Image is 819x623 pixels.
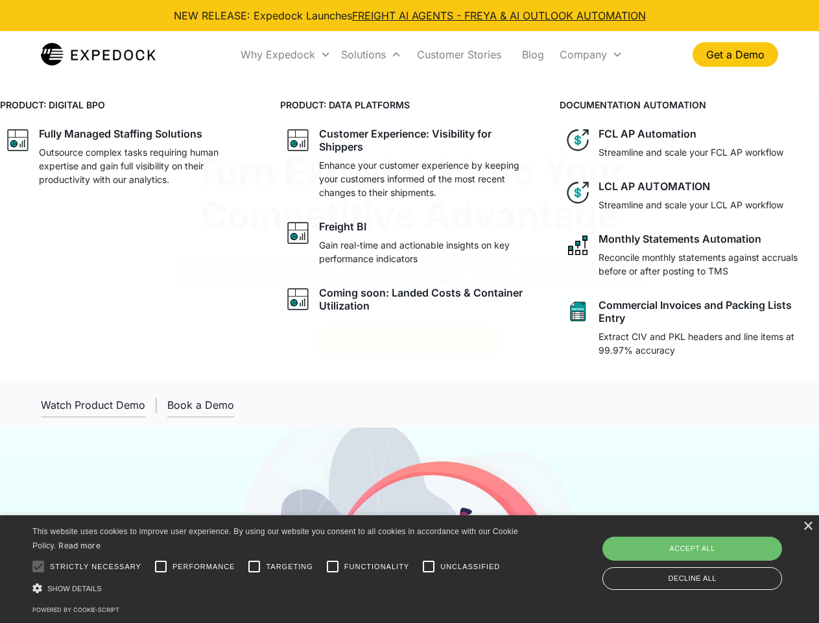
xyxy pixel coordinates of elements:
[172,561,235,572] span: Performance
[599,232,761,245] div: Monthly Statements Automation
[280,281,540,317] a: graph iconComing soon: Landed Costs & Container Utilization
[235,32,336,77] div: Why Expedock
[560,293,819,362] a: sheet iconCommercial Invoices and Packing Lists EntryExtract CIV and PKL headers and line items a...
[603,483,819,623] iframe: Chat Widget
[599,250,814,278] p: Reconcile monthly statements against accruals before or after posting to TMS
[565,127,591,153] img: dollar icon
[341,48,386,61] div: Solutions
[336,32,407,77] div: Solutions
[280,122,540,204] a: graph iconCustomer Experience: Visibility for ShippersEnhance your customer experience by keeping...
[50,561,141,572] span: Strictly necessary
[32,606,119,613] a: Powered by cookie-script
[565,180,591,206] img: dollar icon
[560,227,819,283] a: network like iconMonthly Statements AutomationReconcile monthly statements against accruals befor...
[319,158,534,199] p: Enhance your customer experience by keeping your customers informed of the most recent changes to...
[319,286,534,312] div: Coming soon: Landed Costs & Container Utilization
[599,145,783,159] p: Streamline and scale your FCL AP workflow
[266,561,313,572] span: Targeting
[554,32,628,77] div: Company
[319,220,366,233] div: Freight BI
[280,215,540,271] a: graph iconFreight BIGain real-time and actionable insights on key performance indicators
[41,398,145,411] div: Watch Product Demo
[285,286,311,312] img: graph icon
[319,238,534,265] p: Gain real-time and actionable insights on key performance indicators
[599,330,814,357] p: Extract CIV and PKL headers and line items at 99.97% accuracy
[285,127,311,153] img: graph icon
[560,98,819,112] h4: DOCUMENTATION AUTOMATION
[167,393,234,417] a: Book a Demo
[565,232,591,258] img: network like icon
[599,127,696,140] div: FCL AP Automation
[599,299,814,324] div: Commercial Invoices and Packing Lists Entry
[693,42,778,67] a: Get a Demo
[407,32,512,77] a: Customer Stories
[599,198,783,212] p: Streamline and scale your LCL AP workflow
[39,145,254,186] p: Outsource complex tasks requiring human expertise and gain full visibility on their productivity ...
[58,541,101,550] a: Read more
[174,8,646,23] div: NEW RELEASE: Expedock Launches
[41,393,145,417] a: open lightbox
[344,561,409,572] span: Functionality
[560,48,607,61] div: Company
[5,127,31,153] img: graph icon
[32,527,518,551] span: This website uses cookies to improve user experience. By using our website you consent to all coo...
[319,127,534,153] div: Customer Experience: Visibility for Shippers
[41,42,156,67] img: Expedock Logo
[41,42,156,67] a: home
[565,299,591,324] img: sheet icon
[32,581,523,595] div: Show details
[280,98,540,112] h4: PRODUCT: DATA PLATFORMS
[352,9,646,22] a: FREIGHT AI AGENTS - FREYA & AI OUTLOOK AUTOMATION
[440,561,500,572] span: Unclassified
[241,48,315,61] div: Why Expedock
[560,175,819,217] a: dollar iconLCL AP AUTOMATIONStreamline and scale your LCL AP workflow
[39,127,202,140] div: Fully Managed Staffing Solutions
[285,220,311,246] img: graph icon
[47,585,102,592] span: Show details
[512,32,554,77] a: Blog
[167,398,234,411] div: Book a Demo
[560,122,819,164] a: dollar iconFCL AP AutomationStreamline and scale your FCL AP workflow
[599,180,710,193] div: LCL AP AUTOMATION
